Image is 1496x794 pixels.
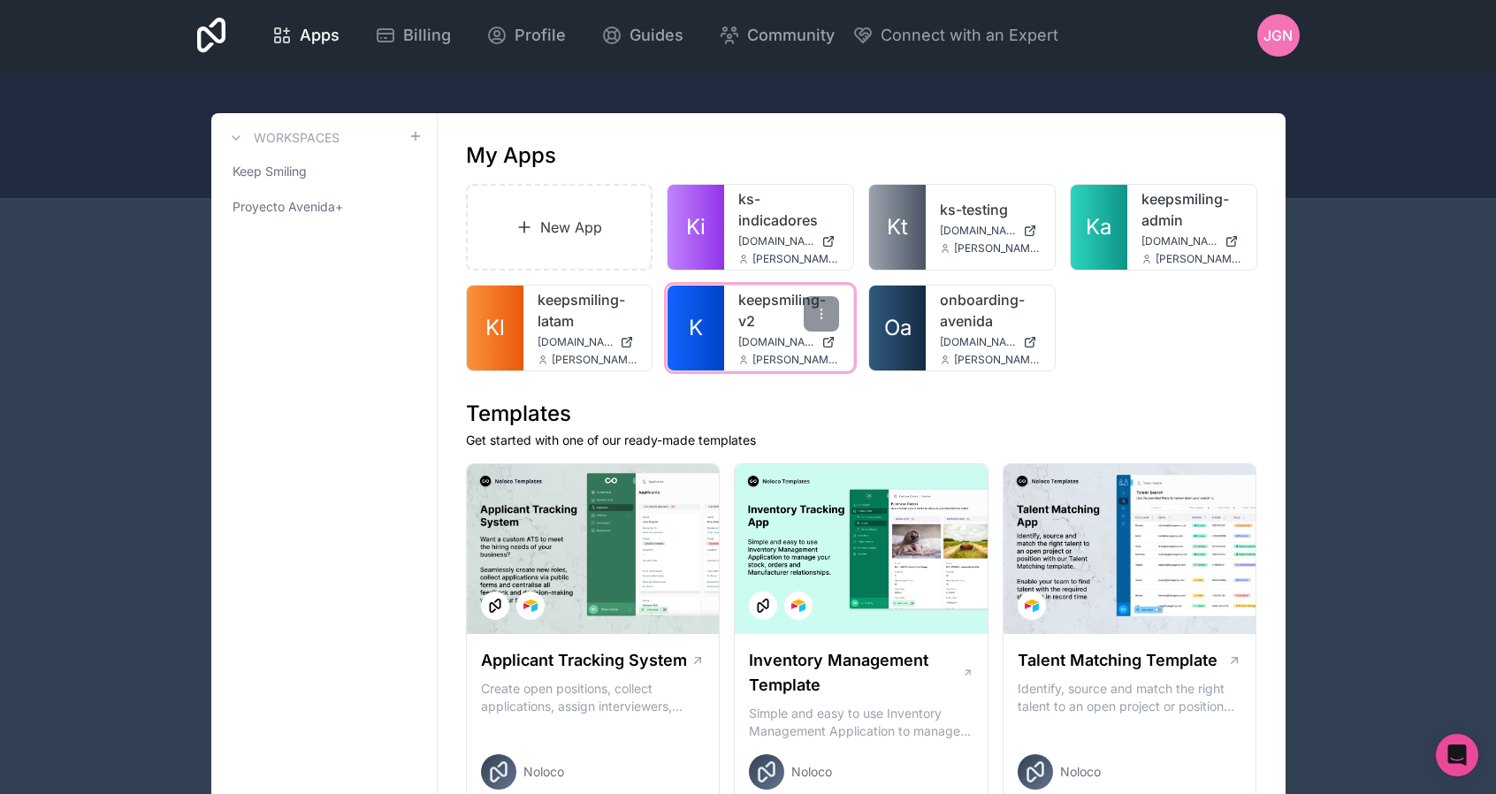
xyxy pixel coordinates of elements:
span: K [689,314,703,342]
a: [DOMAIN_NAME] [940,335,1041,349]
a: [DOMAIN_NAME] [940,224,1041,238]
a: [DOMAIN_NAME] [1141,234,1242,248]
h1: Inventory Management Template [749,648,961,698]
span: Keep Smiling [233,163,307,180]
span: Ki [686,213,706,241]
a: [DOMAIN_NAME] [738,335,839,349]
h3: Workspaces [254,129,340,147]
span: Community [747,23,835,48]
h1: My Apps [466,141,556,170]
a: keepsmiling-admin [1141,188,1242,231]
h1: Applicant Tracking System [481,648,687,673]
span: Kl [485,314,505,342]
a: Billing [361,16,465,55]
a: Keep Smiling [225,156,423,187]
a: Profile [472,16,580,55]
a: [DOMAIN_NAME] [538,335,638,349]
span: Profile [515,23,566,48]
a: Kt [869,185,926,270]
h1: Talent Matching Template [1018,648,1217,673]
a: onboarding-avenida [940,289,1041,332]
img: Airtable Logo [523,599,538,613]
span: Proyecto Avenida+ [233,198,343,216]
span: Connect with an Expert [881,23,1058,48]
a: K [668,286,724,370]
a: Ka [1071,185,1127,270]
span: Billing [403,23,451,48]
span: Ka [1086,213,1111,241]
span: [PERSON_NAME][EMAIL_ADDRESS][DOMAIN_NAME] [954,241,1041,256]
a: Guides [587,16,698,55]
a: keepsmiling-latam [538,289,638,332]
p: Identify, source and match the right talent to an open project or position with our Talent Matchi... [1018,680,1242,715]
span: [DOMAIN_NAME] [940,335,1016,349]
span: [DOMAIN_NAME] [738,335,814,349]
p: Simple and easy to use Inventory Management Application to manage your stock, orders and Manufact... [749,705,973,740]
span: [PERSON_NAME][EMAIL_ADDRESS][DOMAIN_NAME] [752,252,839,266]
p: Get started with one of our ready-made templates [466,431,1257,449]
h1: Templates [466,400,1257,428]
span: [DOMAIN_NAME] [738,234,814,248]
span: [DOMAIN_NAME] [940,224,1016,238]
span: Kt [887,213,908,241]
span: Noloco [523,763,564,781]
span: [PERSON_NAME][EMAIL_ADDRESS][DOMAIN_NAME] [752,353,839,367]
span: Apps [300,23,340,48]
span: Noloco [1060,763,1101,781]
img: Airtable Logo [791,599,805,613]
a: Community [705,16,849,55]
span: [PERSON_NAME][EMAIL_ADDRESS][DOMAIN_NAME] [552,353,638,367]
a: ks-indicadores [738,188,839,231]
a: keepsmiling-v2 [738,289,839,332]
a: Ki [668,185,724,270]
span: [PERSON_NAME][EMAIL_ADDRESS][DOMAIN_NAME] [954,353,1041,367]
a: Oa [869,286,926,370]
span: Noloco [791,763,832,781]
span: [DOMAIN_NAME] [1141,234,1217,248]
a: Proyecto Avenida+ [225,191,423,223]
a: Workspaces [225,127,340,149]
a: Kl [467,286,523,370]
span: Guides [630,23,683,48]
a: [DOMAIN_NAME] [738,234,839,248]
button: Connect with an Expert [852,23,1058,48]
img: Airtable Logo [1025,599,1039,613]
span: Oa [884,314,912,342]
span: JGN [1263,25,1293,46]
span: [DOMAIN_NAME] [538,335,614,349]
p: Create open positions, collect applications, assign interviewers, centralise candidate feedback a... [481,680,706,715]
div: Open Intercom Messenger [1436,734,1478,776]
a: Apps [257,16,354,55]
a: New App [466,184,653,271]
a: ks-testing [940,199,1041,220]
span: [PERSON_NAME][EMAIL_ADDRESS][DOMAIN_NAME] [1156,252,1242,266]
